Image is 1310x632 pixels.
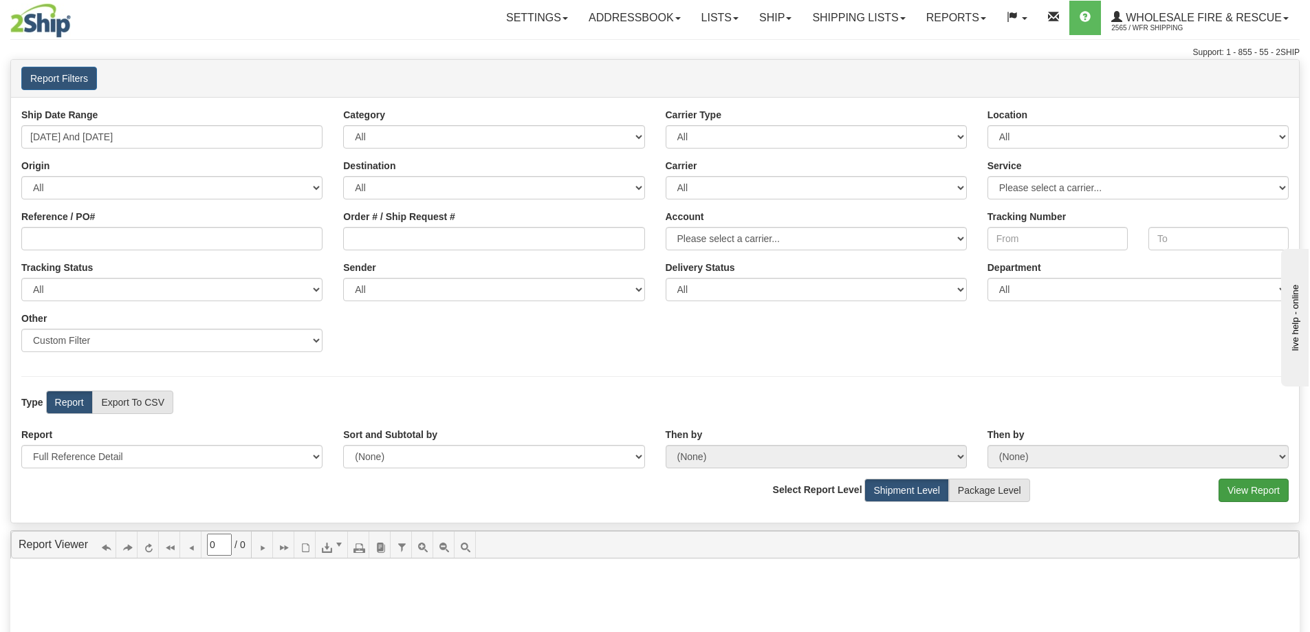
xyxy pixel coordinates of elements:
[987,108,1027,122] label: Location
[1101,1,1299,35] a: WHOLESALE FIRE & RESCUE 2565 / WFR Shipping
[10,3,71,38] img: logo2565.jpg
[1148,227,1289,250] input: To
[666,210,704,224] label: Account
[19,538,88,550] a: Report Viewer
[92,391,173,414] label: Export To CSV
[343,210,455,224] label: Order # / Ship Request #
[21,210,95,224] label: Reference / PO#
[578,1,691,35] a: Addressbook
[10,12,127,22] div: live help - online
[21,395,43,409] label: Type
[496,1,578,35] a: Settings
[343,159,395,173] label: Destination
[21,312,47,325] label: Other
[987,159,1022,173] label: Service
[987,261,1041,274] label: Department
[21,159,50,173] label: Origin
[666,261,735,274] label: Please ensure data set in report has been RECENTLY tracked from your Shipment History
[987,227,1128,250] input: From
[1278,246,1309,386] iframe: chat widget
[343,261,375,274] label: Sender
[666,428,703,442] label: Then by
[1122,12,1282,23] span: WHOLESALE FIRE & RESCUE
[987,210,1066,224] label: Tracking Number
[987,428,1025,442] label: Then by
[10,47,1300,58] div: Support: 1 - 855 - 55 - 2SHIP
[864,479,949,502] label: Shipment Level
[1111,21,1214,35] span: 2565 / WFR Shipping
[666,278,967,301] select: Please ensure data set in report has been RECENTLY tracked from your Shipment History
[666,108,721,122] label: Carrier Type
[343,108,385,122] label: Category
[949,479,1030,502] label: Package Level
[240,538,245,552] span: 0
[21,261,93,274] label: Tracking Status
[234,538,237,552] span: /
[21,67,97,90] button: Report Filters
[21,428,52,442] label: Report
[1219,479,1289,502] button: View Report
[666,159,697,173] label: Carrier
[46,391,93,414] label: Report
[802,1,915,35] a: Shipping lists
[21,108,98,122] label: Ship Date Range
[773,483,862,497] label: Select Report Level
[343,428,437,442] label: Sort and Subtotal by
[916,1,996,35] a: Reports
[691,1,749,35] a: Lists
[749,1,802,35] a: Ship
